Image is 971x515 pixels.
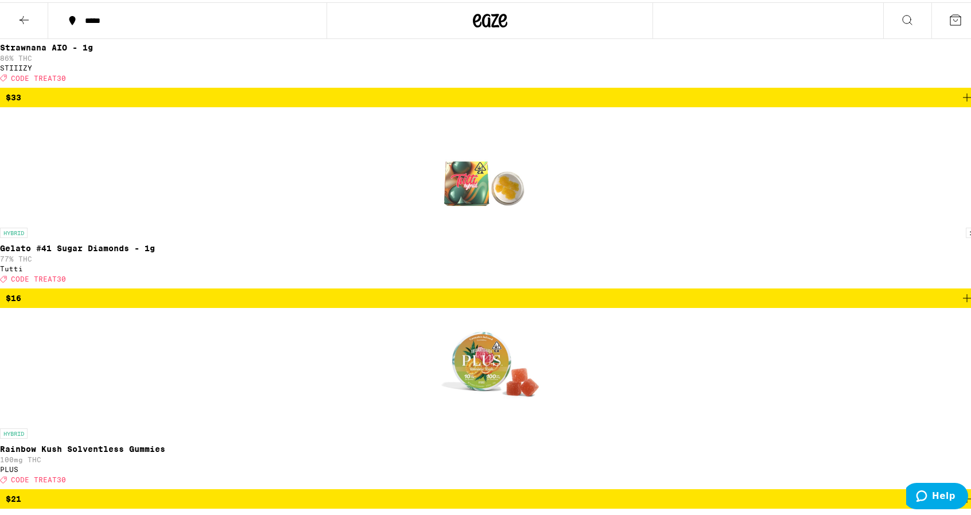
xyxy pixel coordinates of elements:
[433,105,547,220] img: Tutti - Gelato #41 Sugar Diamonds - 1g
[433,306,547,420] img: PLUS - Rainbow Kush Solventless Gummies
[11,474,66,481] span: CODE TREAT30
[11,273,66,280] span: CODE TREAT30
[6,291,21,301] span: $16
[6,91,21,100] span: $33
[906,481,968,509] iframe: Opens a widget where you can find more information
[6,492,21,501] span: $21
[11,72,66,80] span: CODE TREAT30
